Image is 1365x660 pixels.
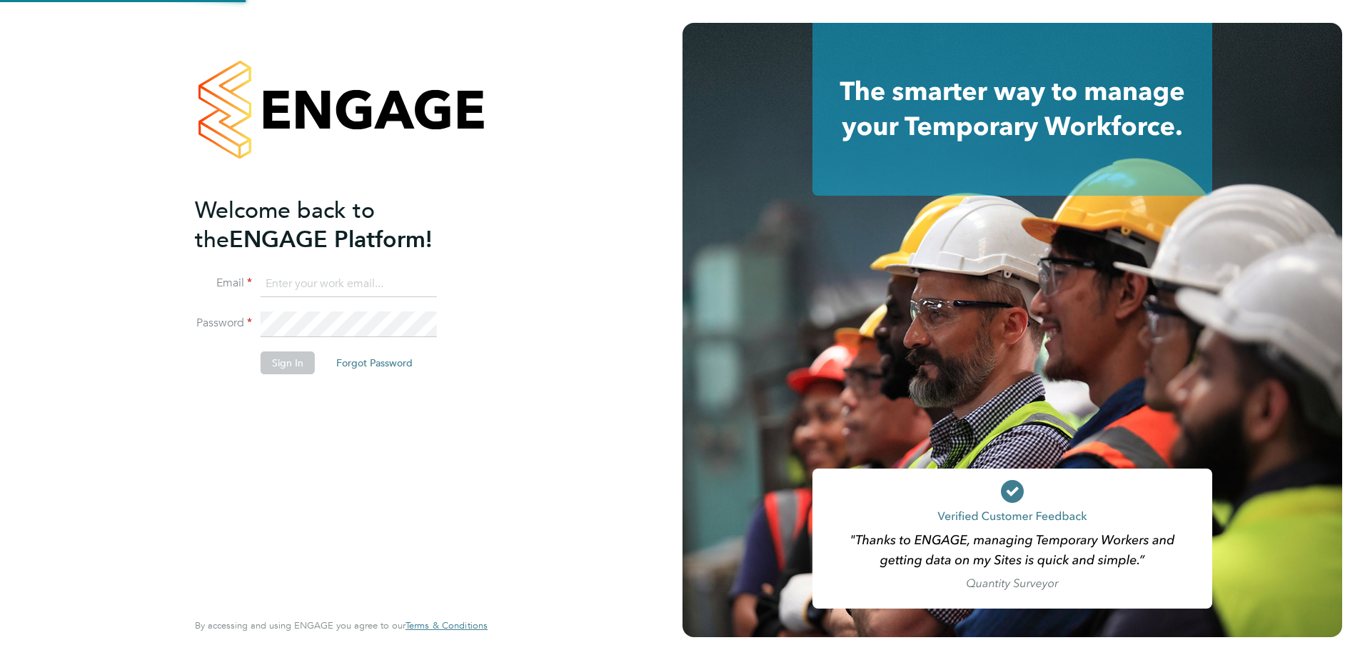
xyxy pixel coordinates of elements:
h2: ENGAGE Platform! [195,196,473,254]
button: Forgot Password [325,351,424,374]
span: Terms & Conditions [406,619,488,631]
button: Sign In [261,351,315,374]
span: By accessing and using ENGAGE you agree to our [195,619,488,631]
label: Email [195,276,252,291]
label: Password [195,316,252,331]
input: Enter your work email... [261,271,437,297]
a: Terms & Conditions [406,620,488,631]
span: Welcome back to the [195,196,375,254]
